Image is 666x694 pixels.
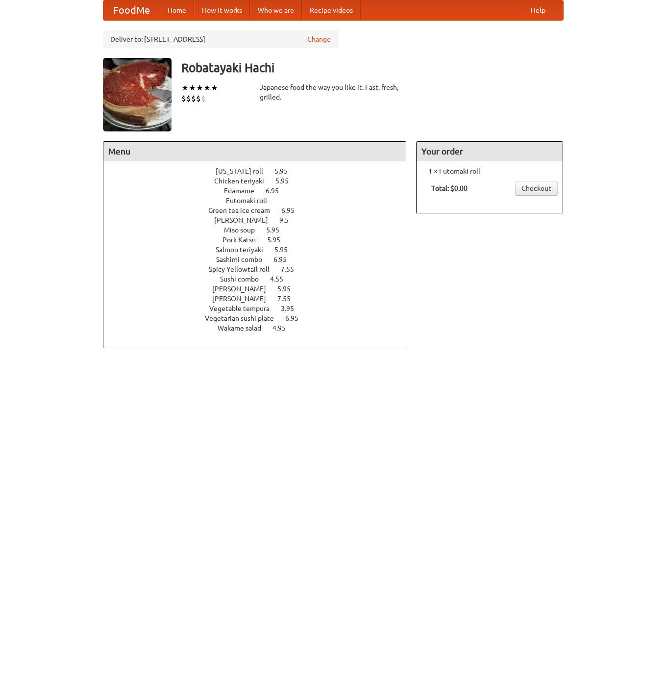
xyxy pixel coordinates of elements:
[189,82,196,93] li: ★
[211,82,218,93] li: ★
[281,305,304,312] span: 3.95
[226,197,295,205] a: Futomaki roll
[181,93,186,104] li: $
[203,82,211,93] li: ★
[281,265,304,273] span: 7.55
[220,275,269,283] span: Sushi combo
[277,295,300,303] span: 7.55
[273,256,296,263] span: 6.95
[224,187,264,195] span: Edamame
[214,177,307,185] a: Chicken teriyaki 5.95
[307,34,331,44] a: Change
[216,256,272,263] span: Sashimi combo
[281,206,304,214] span: 6.95
[224,187,297,195] a: Edamame 6.95
[285,314,308,322] span: 6.95
[216,246,273,254] span: Salmon teriyaki
[272,324,296,332] span: 4.95
[222,236,298,244] a: Pork Katsu 5.95
[216,246,306,254] a: Salmon teriyaki 5.95
[274,167,297,175] span: 5.95
[194,0,250,20] a: How it works
[216,167,306,175] a: [US_STATE] roll 5.95
[209,305,279,312] span: Vegetable tempura
[214,177,274,185] span: Chicken teriyaki
[212,285,309,293] a: [PERSON_NAME] 5.95
[103,58,172,131] img: angular.jpg
[224,226,265,234] span: Miso soup
[226,197,277,205] span: Futomaki roll
[103,30,338,48] div: Deliver to: [STREET_ADDRESS]
[220,275,301,283] a: Sushi combo 4.55
[212,295,309,303] a: [PERSON_NAME] 7.55
[191,93,196,104] li: $
[209,305,312,312] a: Vegetable tempura 3.95
[275,177,298,185] span: 5.95
[196,93,201,104] li: $
[196,82,203,93] li: ★
[201,93,206,104] li: $
[208,206,280,214] span: Green tea ice cream
[266,226,289,234] span: 5.95
[523,0,553,20] a: Help
[218,324,304,332] a: Wakame salad 4.95
[186,93,191,104] li: $
[181,82,189,93] li: ★
[417,142,563,161] h4: Your order
[214,216,278,224] span: [PERSON_NAME]
[515,181,558,196] a: Checkout
[421,166,558,176] li: 1 × Futomaki roll
[250,0,302,20] a: Who we are
[103,0,160,20] a: FoodMe
[267,236,290,244] span: 5.95
[222,236,266,244] span: Pork Katsu
[103,142,406,161] h4: Menu
[260,82,407,102] div: Japanese food the way you like it. Fast, fresh, grilled.
[431,184,468,192] b: Total: $0.00
[266,187,289,195] span: 6.95
[216,256,305,263] a: Sashimi combo 6.95
[212,295,276,303] span: [PERSON_NAME]
[216,167,273,175] span: [US_STATE] roll
[160,0,194,20] a: Home
[277,285,300,293] span: 5.95
[181,58,564,77] h3: Robatayaki Hachi
[214,216,307,224] a: [PERSON_NAME] 9.5
[205,314,284,322] span: Vegetarian sushi plate
[218,324,271,332] span: Wakame salad
[209,265,279,273] span: Spicy Yellowtail roll
[212,285,276,293] span: [PERSON_NAME]
[302,0,361,20] a: Recipe videos
[209,265,312,273] a: Spicy Yellowtail roll 7.55
[208,206,313,214] a: Green tea ice cream 6.95
[205,314,317,322] a: Vegetarian sushi plate 6.95
[270,275,293,283] span: 4.55
[279,216,298,224] span: 9.5
[224,226,297,234] a: Miso soup 5.95
[274,246,297,254] span: 5.95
